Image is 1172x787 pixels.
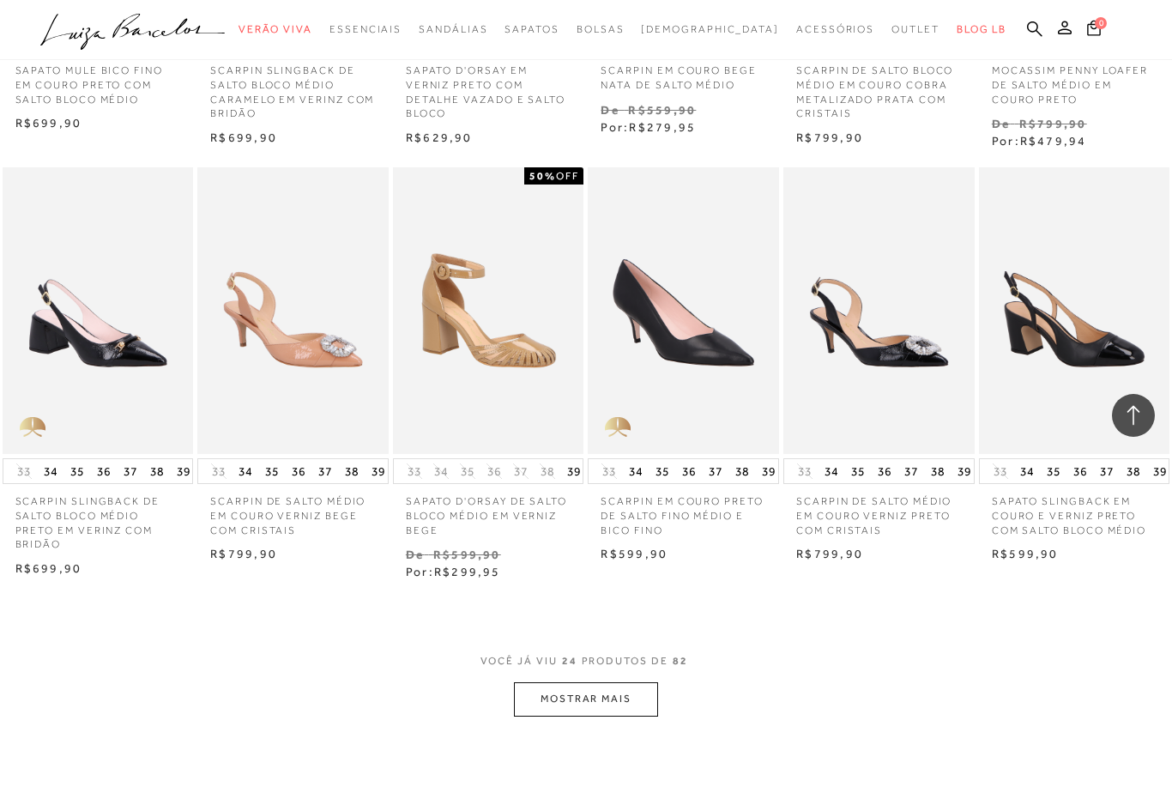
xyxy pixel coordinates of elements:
button: 38 [1121,459,1145,483]
a: SCARPIN DE SALTO MÉDIO EM COURO VERNIZ BEGE COM CRISTAIS SCARPIN DE SALTO MÉDIO EM COURO VERNIZ B... [199,170,387,451]
button: 33 [793,463,817,480]
p: SCARPIN EM COURO PRETO DE SALTO FINO MÉDIO E BICO FINO [588,484,779,537]
button: 33 [402,463,426,480]
a: SAPATO D'ORSAY DE SALTO BLOCO MÉDIO EM VERNIZ BEGE SAPATO D'ORSAY DE SALTO BLOCO MÉDIO EM VERNIZ ... [395,170,583,451]
button: 0 [1082,19,1106,42]
img: golden_caliandra_v6.png [588,403,648,454]
a: SCARPIN DE SALTO BLOCO MÉDIO EM COURO COBRA METALIZADO PRATA COM CRISTAIS [783,53,975,121]
button: 33 [207,463,231,480]
button: 37 [509,463,533,480]
button: 36 [677,459,701,483]
span: Por: [406,565,501,578]
button: 39 [366,459,390,483]
button: 37 [899,459,923,483]
span: R$699,90 [15,116,82,130]
span: Sandálias [419,23,487,35]
button: 36 [873,459,897,483]
span: VOCÊ JÁ VIU PRODUTOS DE [480,655,692,667]
button: 34 [233,459,257,483]
a: SCARPIN SLINGBACK DE SALTO BLOCO MÉDIO PRETO EM VERINZ COM BRIDÃO [3,484,194,552]
span: OFF [556,170,579,182]
small: R$599,90 [433,548,501,561]
a: MOCASSIM PENNY LOAFER DE SALTO MÉDIO EM COURO PRETO [979,53,1170,106]
button: 34 [819,459,843,483]
span: R$799,90 [796,130,863,144]
button: 33 [12,463,36,480]
button: 34 [624,459,648,483]
a: SCARPIN SLINGBACK DE SALTO BLOCO MÉDIO CARAMELO EM VERINZ COM BRIDÃO [197,53,389,121]
button: 34 [1015,459,1039,483]
button: 37 [118,459,142,483]
span: BLOG LB [957,23,1006,35]
span: R$799,90 [796,547,863,560]
button: 33 [988,463,1012,480]
span: Sapatos [504,23,559,35]
span: Bolsas [577,23,625,35]
span: 24 [562,655,577,667]
a: categoryNavScreenReaderText [796,14,874,45]
button: 39 [952,459,976,483]
button: 33 [597,463,621,480]
strong: 50% [529,170,556,182]
button: 35 [846,459,870,483]
p: SCARPIN EM COURO BEGE NATA DE SALTO MÉDIO [588,53,779,93]
img: SCARPIN DE SALTO MÉDIO EM COURO VERNIZ BEGE COM CRISTAIS [199,170,387,451]
img: SCARPIN SLINGBACK DE SALTO BLOCO MÉDIO PRETO EM VERINZ COM BRIDÃO [4,170,192,451]
img: SCARPIN EM COURO PRETO DE SALTO FINO MÉDIO E BICO FINO [589,170,777,451]
a: SCARPIN EM COURO PRETO DE SALTO FINO MÉDIO E BICO FINO SCARPIN EM COURO PRETO DE SALTO FINO MÉDIO... [589,170,777,451]
button: 35 [65,459,89,483]
button: 35 [1042,459,1066,483]
span: 0 [1095,17,1107,29]
a: SCARPIN DE SALTO MÉDIO EM COURO VERNIZ PRETO COM CRISTAIS SCARPIN DE SALTO MÉDIO EM COURO VERNIZ ... [785,170,973,451]
button: 39 [757,459,781,483]
button: 36 [1068,459,1092,483]
button: 37 [313,459,337,483]
a: SCARPIN SLINGBACK DE SALTO BLOCO MÉDIO PRETO EM VERINZ COM BRIDÃO SCARPIN SLINGBACK DE SALTO BLOC... [4,170,192,451]
a: categoryNavScreenReaderText [329,14,402,45]
span: R$599,90 [601,547,668,560]
span: Verão Viva [239,23,312,35]
p: SAPATO D'ORSAY EM VERNIZ PRETO COM DETALHE VAZADO E SALTO BLOCO [393,53,584,121]
span: R$299,95 [434,565,501,578]
button: 36 [92,459,116,483]
a: categoryNavScreenReaderText [577,14,625,45]
button: 36 [287,459,311,483]
a: categoryNavScreenReaderText [419,14,487,45]
a: categoryNavScreenReaderText [504,14,559,45]
small: De [601,103,619,117]
span: Por: [601,120,696,134]
button: 37 [1095,459,1119,483]
small: De [406,548,424,561]
span: R$479,94 [1020,134,1087,148]
a: categoryNavScreenReaderText [239,14,312,45]
span: R$279,95 [629,120,696,134]
button: 38 [926,459,950,483]
span: R$699,90 [15,561,82,575]
a: noSubCategoriesText [641,14,779,45]
button: 39 [172,459,196,483]
button: 37 [704,459,728,483]
a: SAPATO MULE BICO FINO EM COURO PRETO COM SALTO BLOCO MÉDIO [3,53,194,106]
a: SCARPIN DE SALTO MÉDIO EM COURO VERNIZ BEGE COM CRISTAIS [197,484,389,537]
span: R$599,90 [992,547,1059,560]
a: SCARPIN DE SALTO MÉDIO EM COURO VERNIZ PRETO COM CRISTAIS [783,484,975,537]
img: SCARPIN DE SALTO MÉDIO EM COURO VERNIZ PRETO COM CRISTAIS [785,170,973,451]
small: R$559,90 [628,103,696,117]
span: Essenciais [329,23,402,35]
button: 35 [456,463,480,480]
button: 38 [535,463,559,480]
small: De [992,117,1010,130]
small: R$799,90 [1019,117,1087,130]
span: Acessórios [796,23,874,35]
span: [DEMOGRAPHIC_DATA] [641,23,779,35]
button: 36 [482,463,506,480]
button: 35 [650,459,674,483]
img: golden_caliandra_v6.png [3,403,63,454]
a: SAPATO SLINGBACK EM COURO E VERNIZ PRETO COM SALTO BLOCO MÉDIO SAPATO SLINGBACK EM COURO E VERNIZ... [981,170,1169,451]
